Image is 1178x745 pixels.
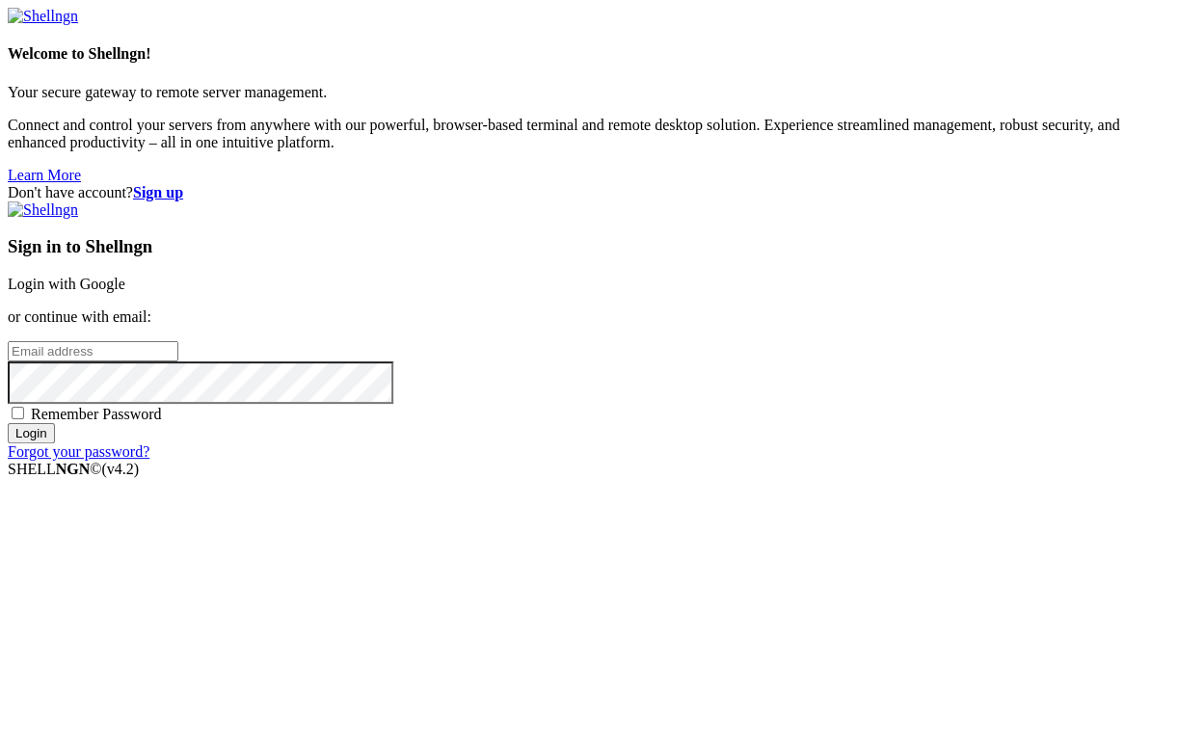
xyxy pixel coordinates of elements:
span: SHELL © [8,461,139,477]
h3: Sign in to Shellngn [8,236,1170,257]
p: Your secure gateway to remote server management. [8,84,1170,101]
input: Email address [8,341,178,361]
a: Sign up [133,184,183,200]
p: or continue with email: [8,308,1170,326]
input: Remember Password [12,407,24,419]
div: Don't have account? [8,184,1170,201]
a: Login with Google [8,276,125,292]
span: 4.2.0 [102,461,140,477]
a: Forgot your password? [8,443,149,460]
a: Learn More [8,167,81,183]
span: Remember Password [31,406,162,422]
h4: Welcome to Shellngn! [8,45,1170,63]
img: Shellngn [8,201,78,219]
input: Login [8,423,55,443]
p: Connect and control your servers from anywhere with our powerful, browser-based terminal and remo... [8,117,1170,151]
img: Shellngn [8,8,78,25]
b: NGN [56,461,91,477]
